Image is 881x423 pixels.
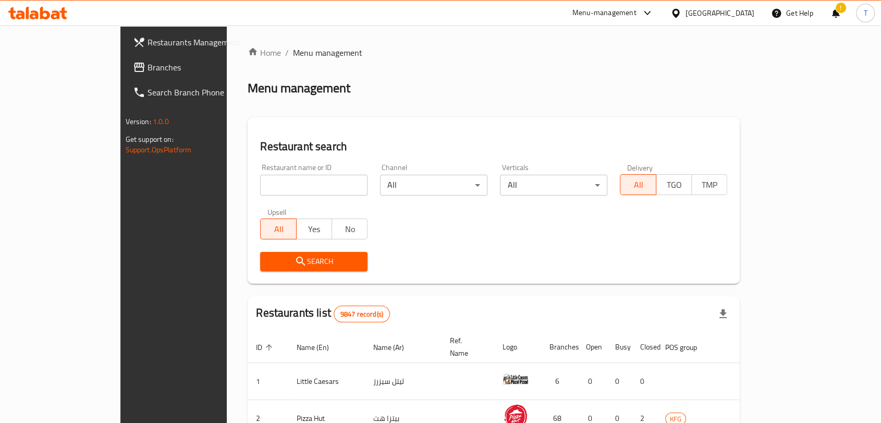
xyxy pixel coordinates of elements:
[125,30,267,55] a: Restaurants Management
[297,341,342,354] span: Name (En)
[380,175,487,196] div: All
[126,143,192,156] a: Support.OpsPlatform
[541,363,578,400] td: 6
[256,305,390,322] h2: Restaurants list
[665,341,711,354] span: POS group
[450,334,482,359] span: Ref. Name
[691,174,727,195] button: TMP
[494,331,541,363] th: Logo
[365,363,442,400] td: ليتل سيزرز
[711,301,736,327] div: Export file
[260,219,296,239] button: All
[260,175,368,196] input: Search for restaurant name or ID..
[578,331,607,363] th: Open
[620,174,656,195] button: All
[148,36,259,49] span: Restaurants Management
[126,132,174,146] span: Get support on:
[334,309,389,319] span: 9847 record(s)
[656,174,692,195] button: TGO
[125,55,267,80] a: Branches
[503,366,529,392] img: Little Caesars
[285,46,289,59] li: /
[696,177,723,192] span: TMP
[256,341,276,354] span: ID
[296,219,332,239] button: Yes
[260,252,368,271] button: Search
[248,363,288,400] td: 1
[625,177,652,192] span: All
[248,46,740,59] nav: breadcrumb
[500,175,607,196] div: All
[293,46,362,59] span: Menu management
[607,331,632,363] th: Busy
[863,7,867,19] span: T
[153,115,169,128] span: 1.0.0
[148,86,259,99] span: Search Branch Phone
[578,363,607,400] td: 0
[660,177,688,192] span: TGO
[268,255,359,268] span: Search
[632,363,657,400] td: 0
[148,61,259,74] span: Branches
[632,331,657,363] th: Closed
[373,341,418,354] span: Name (Ar)
[627,164,653,171] label: Delivery
[541,331,578,363] th: Branches
[288,363,365,400] td: Little Caesars
[126,115,151,128] span: Version:
[572,7,637,19] div: Menu-management
[125,80,267,105] a: Search Branch Phone
[686,7,754,19] div: [GEOGRAPHIC_DATA]
[334,306,390,322] div: Total records count
[260,139,727,154] h2: Restaurant search
[607,363,632,400] td: 0
[301,222,328,237] span: Yes
[248,80,350,96] h2: Menu management
[265,222,292,237] span: All
[336,222,363,237] span: No
[332,219,368,239] button: No
[267,208,287,215] label: Upsell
